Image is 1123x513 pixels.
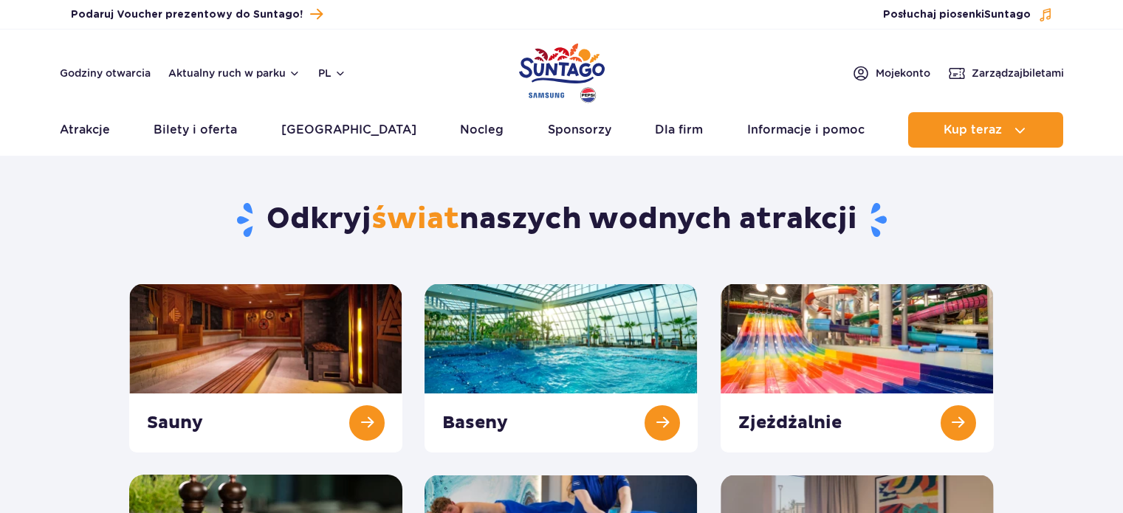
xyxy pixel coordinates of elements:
a: Dla firm [655,112,703,148]
span: Moje konto [876,66,930,80]
button: Kup teraz [908,112,1063,148]
a: Park of Poland [519,37,605,105]
a: Mojekonto [852,64,930,82]
span: świat [371,201,459,238]
a: Zarządzajbiletami [948,64,1064,82]
a: Godziny otwarcia [60,66,151,80]
a: Informacje i pomoc [747,112,865,148]
button: Posłuchaj piosenkiSuntago [883,7,1053,22]
a: Nocleg [460,112,504,148]
span: Posłuchaj piosenki [883,7,1031,22]
a: Atrakcje [60,112,110,148]
button: Aktualny ruch w parku [168,67,301,79]
a: Sponsorzy [548,112,611,148]
a: Bilety i oferta [154,112,237,148]
span: Zarządzaj biletami [972,66,1064,80]
h1: Odkryj naszych wodnych atrakcji [129,201,994,239]
a: [GEOGRAPHIC_DATA] [281,112,416,148]
span: Podaruj Voucher prezentowy do Suntago! [71,7,303,22]
span: Suntago [984,10,1031,20]
button: pl [318,66,346,80]
span: Kup teraz [944,123,1002,137]
a: Podaruj Voucher prezentowy do Suntago! [71,4,323,24]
